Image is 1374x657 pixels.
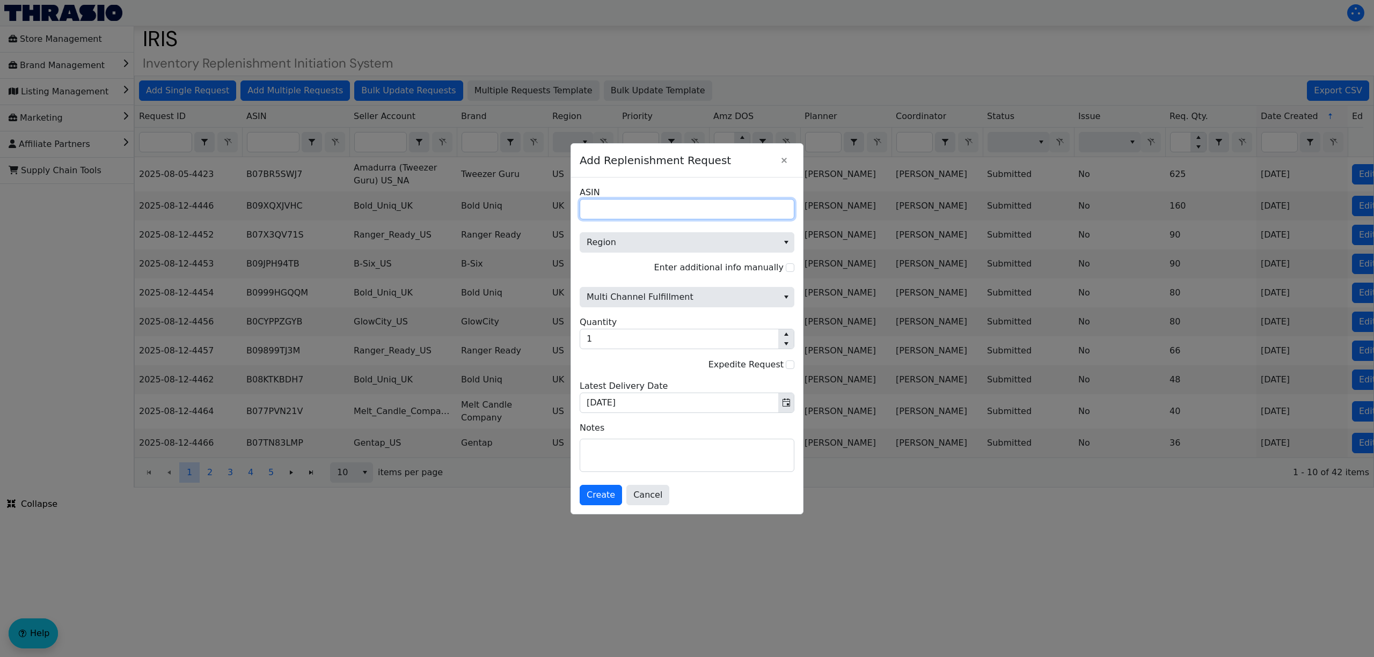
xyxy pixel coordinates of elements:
button: Close [774,150,794,171]
span: Cancel [633,489,662,501]
label: Expedite Request [708,359,784,370]
input: 09/18/2025 [580,393,778,412]
span: Add Replenishment Request [580,147,774,174]
span: Region [580,232,794,253]
button: select [778,287,794,307]
button: Decrease value [778,339,794,349]
label: Quantity [580,316,617,329]
label: Enter additional info manually [654,262,784,272]
label: Latest Delivery Date [580,380,668,393]
button: Create [580,485,622,505]
button: select [778,233,794,252]
div: Please set the arrival date. [580,380,794,413]
button: Toggle calendar [778,393,794,412]
button: Cancel [626,485,669,505]
div: Quantity must be greater than 0. [580,316,794,349]
span: Multi Channel Fulfillment [580,287,794,307]
div: Please choose one of the options. [580,274,794,307]
label: Notes [580,422,794,434]
span: Create [587,489,615,501]
button: Increase value [778,329,794,339]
